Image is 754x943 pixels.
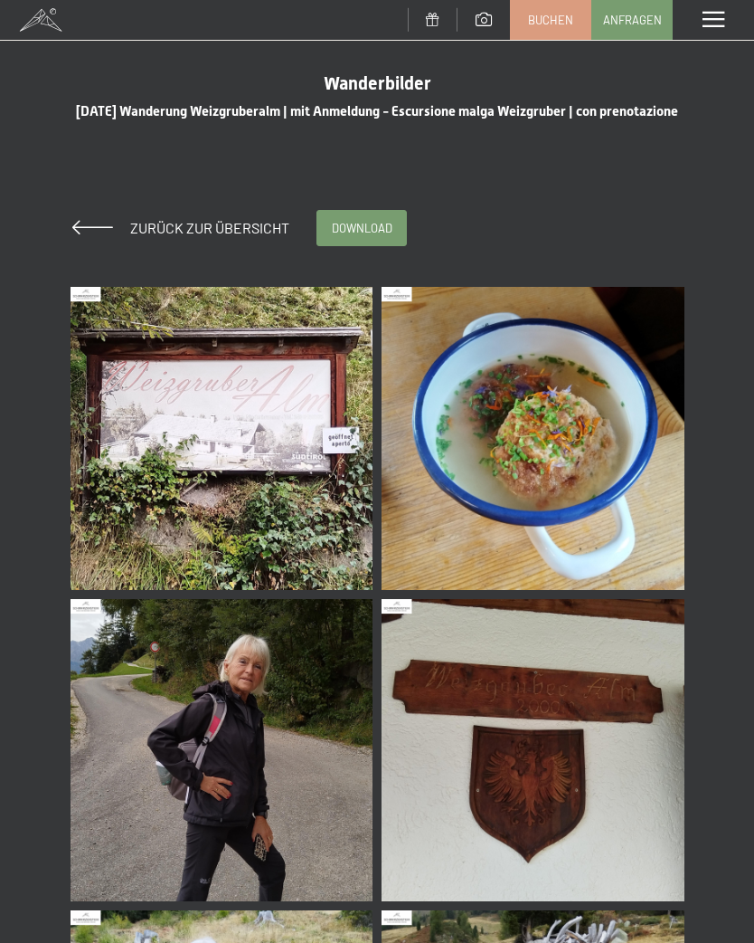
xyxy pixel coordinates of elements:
img: 30-09-2025 [382,599,684,902]
a: Zurück zur Übersicht [72,219,289,236]
img: 30-09-2025 [382,287,684,590]
span: Buchen [528,12,573,28]
span: Anfragen [603,12,662,28]
a: 30-09-2025 [71,595,373,907]
a: 30-09-2025 [71,282,373,595]
span: Zurück zur Übersicht [116,219,289,236]
a: Anfragen [592,1,672,39]
a: 30-09-2025 [382,282,684,595]
a: Buchen [511,1,590,39]
a: 30-09-2025 [382,595,684,907]
img: 30-09-2025 [71,287,373,590]
a: download [317,211,406,245]
span: Wanderbilder [324,72,431,94]
span: download [332,220,392,236]
span: [DATE] Wanderung Weizgruberalm | mit Anmeldung - Escursione malga Weizgruber | con prenotazione [76,103,678,119]
img: 30-09-2025 [71,599,373,902]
